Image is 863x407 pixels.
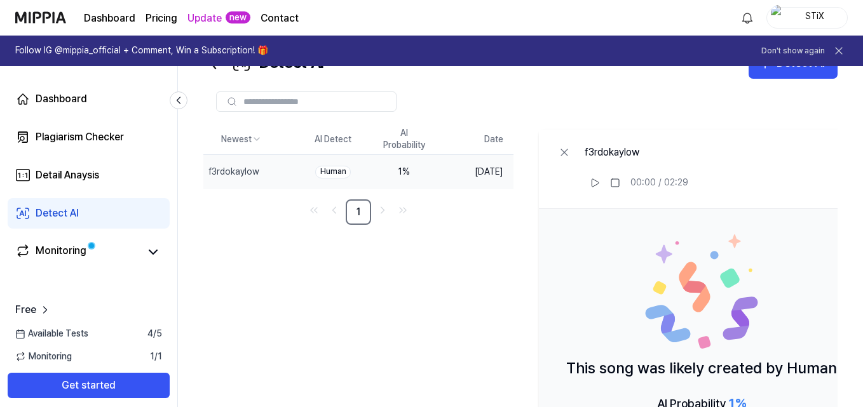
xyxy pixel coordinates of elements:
[644,234,759,349] img: Human
[8,373,170,398] button: Get started
[15,350,72,363] span: Monitoring
[8,122,170,152] a: Plagiarism Checker
[771,5,786,30] img: profile
[15,44,268,57] h1: Follow IG @mippia_official + Comment, Win a Subscription! 🎁
[369,124,440,155] th: AI Probability
[790,10,839,24] div: STiX
[8,84,170,114] a: Dashboard
[84,11,135,26] a: Dashboard
[740,10,755,25] img: 알림
[566,356,837,380] p: This song was likely created by Human
[15,302,36,317] span: Free
[761,46,825,57] button: Don't show again
[394,201,412,219] a: Go to last page
[187,11,222,26] a: Update
[374,201,391,219] a: Go to next page
[8,198,170,229] a: Detect AI
[15,302,51,317] a: Free
[36,91,87,107] div: Dashboard
[208,166,259,178] div: f3rdokaylow
[15,328,88,340] span: Available Tests
[379,166,430,178] div: 1 %
[766,7,848,29] button: profileSTiX
[36,206,79,221] div: Detect AI
[147,328,162,340] span: 4 / 5
[36,168,99,183] div: Detail Anaysis
[8,160,170,190] a: Detail Anaysis
[585,145,688,160] div: f3rdokaylow
[146,11,177,26] a: Pricing
[36,130,124,145] div: Plagiarism Checker
[15,243,139,261] a: Monitoring
[150,350,162,363] span: 1 / 1
[440,155,513,189] td: [DATE]
[630,177,688,189] div: 00:00 / 02:29
[297,124,369,155] th: AI Detect
[226,11,250,24] div: new
[440,124,513,155] th: Date
[203,199,513,225] nav: pagination
[346,199,371,225] a: 1
[315,166,351,178] div: Human
[305,201,323,219] a: Go to first page
[261,11,299,26] a: Contact
[36,243,86,261] div: Monitoring
[325,201,343,219] a: Go to previous page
